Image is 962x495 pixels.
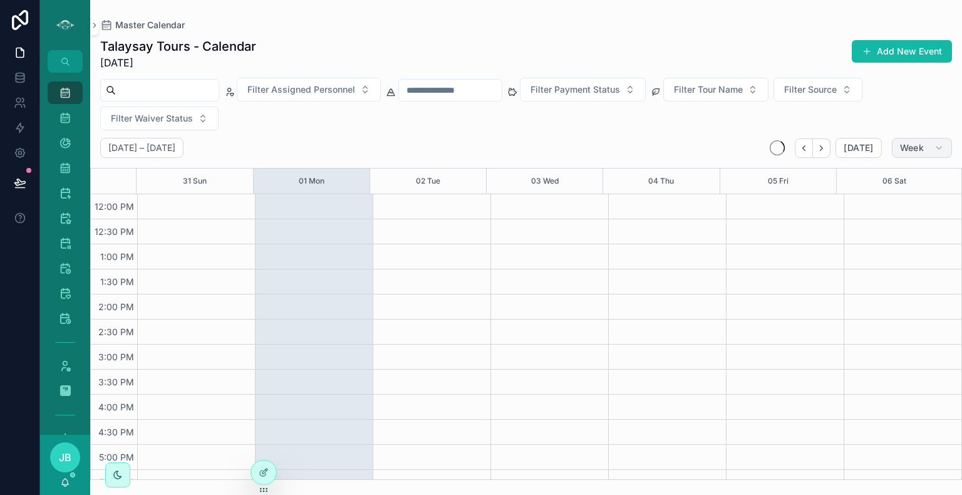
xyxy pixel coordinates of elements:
h1: Talaysay Tours - Calendar [100,38,256,55]
button: 06 Sat [882,169,906,194]
button: 01 Mon [299,169,324,194]
button: [DATE] [835,138,881,158]
span: JB [59,450,71,465]
span: 1:30 PM [97,276,137,287]
span: Filter Assigned Personnel [247,83,355,96]
span: Filter Waiver Status [111,112,193,125]
span: 5:00 PM [96,452,137,462]
button: Select Button [663,78,768,102]
span: 12:00 PM [91,201,137,212]
span: [DATE] [100,55,256,70]
button: 05 Fri [768,169,789,194]
button: 02 Tue [416,169,440,194]
span: 1:00 PM [97,251,137,262]
a: Master Calendar [100,19,185,31]
button: Select Button [237,78,381,102]
button: Select Button [520,78,646,102]
img: App logo [55,15,75,35]
span: 3:30 PM [95,377,137,387]
span: 2:30 PM [95,326,137,337]
button: Select Button [773,78,862,102]
button: Next [813,138,830,158]
span: 4:30 PM [95,427,137,437]
span: Week [900,142,924,154]
button: Back [795,138,813,158]
span: 4:00 PM [95,402,137,412]
button: 31 Sun [183,169,207,194]
span: Filter Source [784,83,837,96]
button: 03 Wed [531,169,559,194]
span: Filter Tour Name [674,83,743,96]
span: 5:30 PM [96,477,137,487]
button: 04 Thu [648,169,674,194]
h2: [DATE] – [DATE] [108,142,175,154]
button: Add New Event [852,40,952,63]
span: 2:00 PM [95,301,137,312]
span: [DATE] [844,142,873,154]
span: 3:00 PM [95,352,137,362]
button: Select Button [100,107,219,130]
div: scrollable content [40,73,90,435]
span: Filter Payment Status [530,83,620,96]
button: Week [892,138,952,158]
span: 12:30 PM [91,226,137,237]
span: Master Calendar [115,19,185,31]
